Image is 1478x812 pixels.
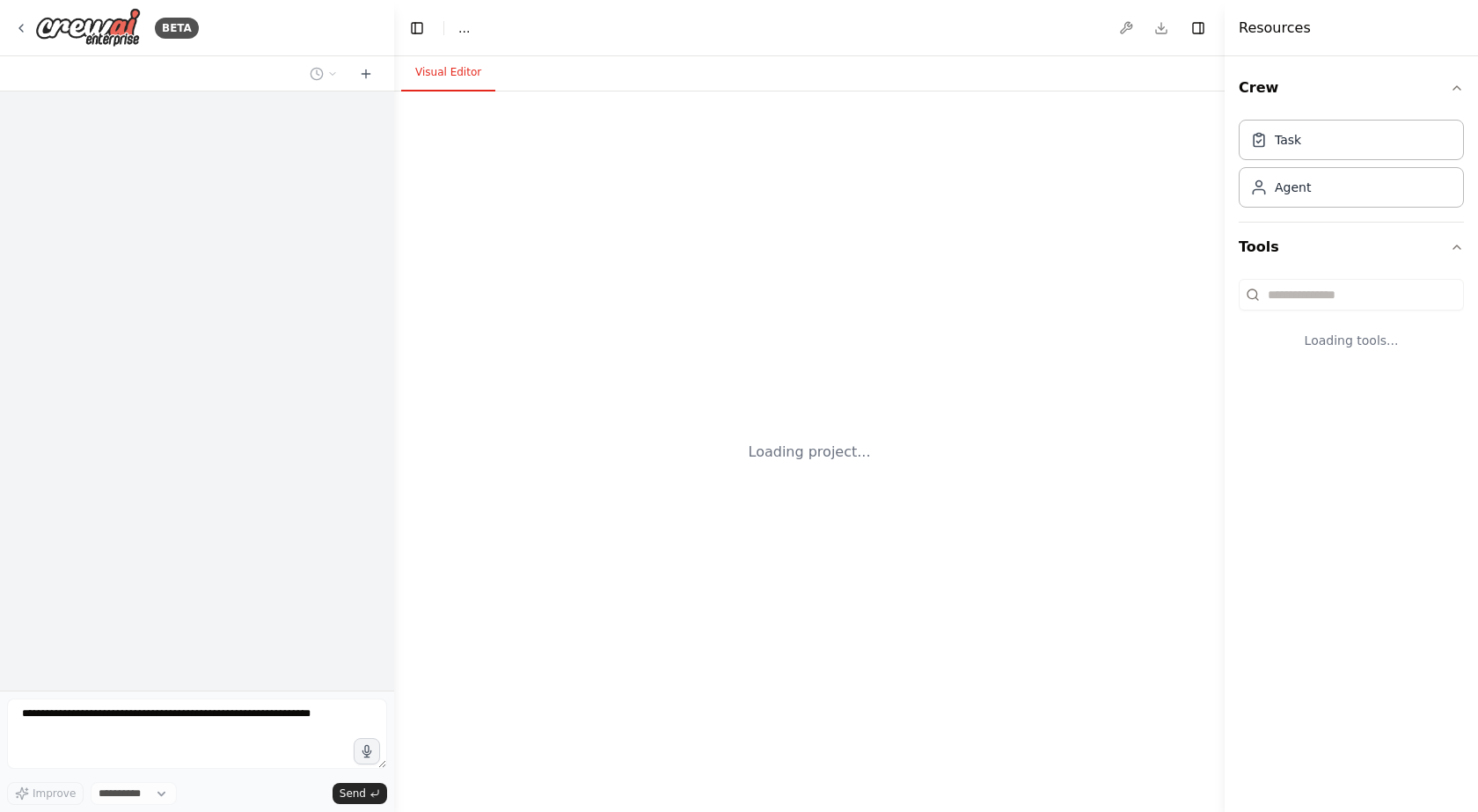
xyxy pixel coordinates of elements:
div: Tools [1239,272,1464,377]
nav: breadcrumb [458,19,470,37]
img: Logo [35,8,141,48]
div: Loading tools... [1239,318,1464,363]
button: Start a new chat [352,63,380,84]
span: Improve [33,786,76,801]
button: Visual Editor [401,55,495,91]
button: Crew [1239,63,1464,113]
span: Send [340,786,366,801]
button: Tools [1239,223,1464,272]
button: Click to speak your automation idea [354,738,380,764]
div: Crew [1239,113,1464,222]
button: Hide right sidebar [1186,16,1211,40]
div: BETA [155,18,199,39]
div: Task [1275,131,1301,149]
button: Hide left sidebar [405,16,429,40]
h4: Resources [1239,18,1311,39]
button: Improve [7,782,84,805]
div: Agent [1275,179,1311,196]
span: ... [458,19,470,37]
button: Send [333,783,387,804]
button: Switch to previous chat [303,63,345,84]
div: Loading project... [749,442,871,463]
